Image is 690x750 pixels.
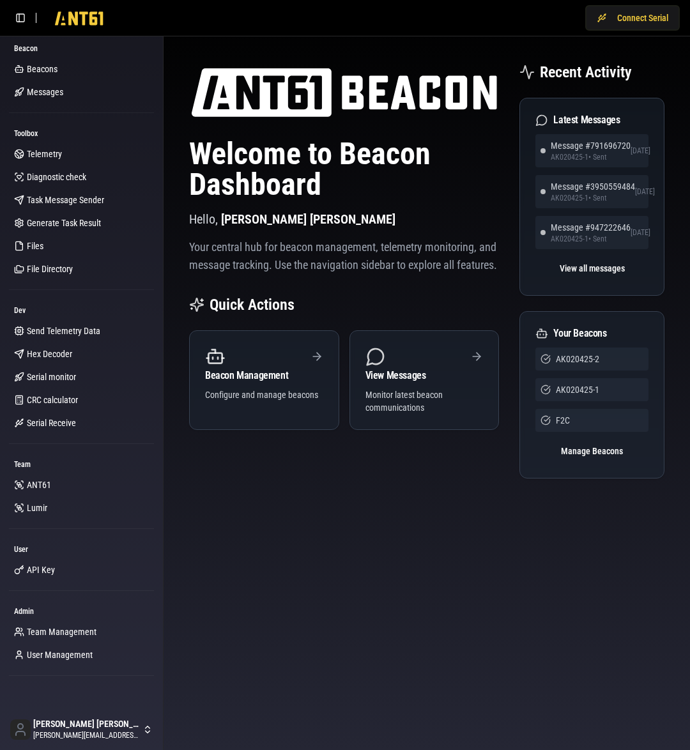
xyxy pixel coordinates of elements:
span: Files [27,240,43,252]
a: Messages [9,82,154,102]
a: File Directory [9,259,154,279]
span: User Management [27,648,93,661]
span: Messages [27,86,63,98]
span: [DATE] [635,187,655,197]
div: Latest Messages [535,114,648,126]
span: AK020425-1 [556,383,599,396]
p: Hello, [189,210,499,228]
span: [PERSON_NAME] [PERSON_NAME] [221,211,395,227]
a: User Management [9,645,154,665]
span: Beacons [27,63,57,75]
a: Beacons [9,59,154,79]
a: Lumir [9,498,154,518]
span: Send Telemetry Data [27,325,100,337]
h2: Recent Activity [540,62,632,82]
div: Beacon Management [205,371,323,381]
div: Beacon [9,38,154,59]
span: API Key [27,563,55,576]
img: ANT61 logo [189,62,499,123]
a: Serial monitor [9,367,154,387]
div: Dev [9,300,154,321]
button: View all messages [535,257,648,280]
a: CRC calculator [9,390,154,410]
span: Serial Receive [27,417,76,429]
span: Hex Decoder [27,348,72,360]
a: Telemetry [9,144,154,164]
button: Manage Beacons [535,440,648,463]
a: Team Management [9,622,154,642]
span: AK020425-1 • Sent [551,234,631,244]
div: User [9,539,154,560]
span: [PERSON_NAME][EMAIL_ADDRESS][DOMAIN_NAME] [33,730,140,740]
span: CRC calculator [27,394,78,406]
p: Your central hub for beacon management, telemetry monitoring, and message tracking. Use the navig... [189,238,499,274]
span: Team Management [27,625,96,638]
span: [DATE] [631,146,650,156]
a: API Key [9,560,154,580]
span: Serial monitor [27,371,76,383]
span: File Directory [27,263,73,275]
a: Serial Receive [9,413,154,433]
button: [PERSON_NAME] [PERSON_NAME][PERSON_NAME][EMAIL_ADDRESS][DOMAIN_NAME] [5,714,158,745]
a: Files [9,236,154,256]
a: Send Telemetry Data [9,321,154,341]
span: ANT61 [27,478,51,491]
span: Generate Task Result [27,217,101,229]
div: Monitor latest beacon communications [365,388,484,414]
span: [DATE] [631,227,650,238]
a: Hex Decoder [9,344,154,364]
a: ANT61 [9,475,154,495]
span: Telemetry [27,148,62,160]
a: Task Message Sender [9,190,154,210]
span: Task Message Sender [27,194,104,206]
a: Diagnostic check [9,167,154,187]
div: Team [9,454,154,475]
div: Configure and manage beacons [205,388,323,401]
span: Lumir [27,501,47,514]
h2: Quick Actions [210,295,295,315]
span: Message # 947222646 [551,221,631,234]
span: AK020425-2 [556,353,599,365]
span: Diagnostic check [27,171,86,183]
span: Message # 791696720 [551,139,631,152]
span: F2C [556,414,570,427]
span: AK020425-1 • Sent [551,193,635,203]
a: Generate Task Result [9,213,154,233]
h1: Welcome to Beacon Dashboard [189,139,499,200]
div: View Messages [365,371,484,381]
span: AK020425-1 • Sent [551,152,631,162]
span: Message # 3950559484 [551,180,635,193]
button: Connect Serial [585,5,680,31]
div: Your Beacons [535,327,648,340]
div: Toolbox [9,123,154,144]
span: [PERSON_NAME] [PERSON_NAME] [33,719,140,730]
div: Admin [9,601,154,622]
